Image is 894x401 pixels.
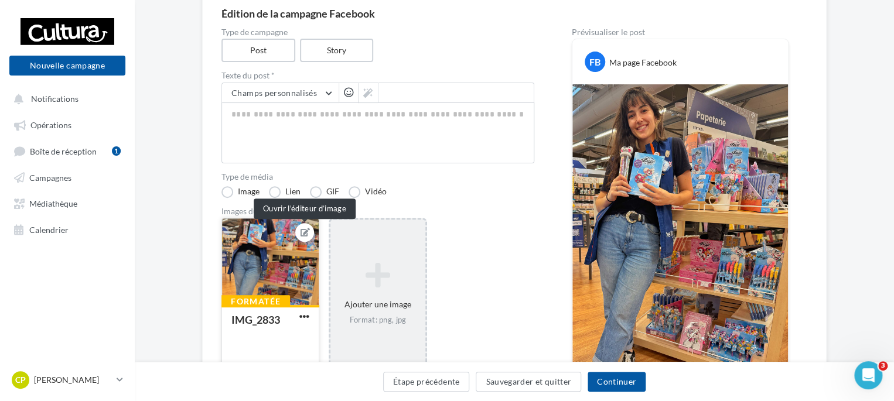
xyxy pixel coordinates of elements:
[30,120,71,130] span: Opérations
[254,198,356,219] div: Ouvrir l'éditeur d’image
[7,218,128,239] a: Calendrier
[231,88,317,98] span: Champs personnalisés
[476,372,581,392] button: Sauvegarder et quitter
[221,186,260,198] label: Image
[854,361,882,389] iframe: Intercom live chat
[231,313,280,326] div: IMG_2833
[29,224,69,234] span: Calendrier
[221,295,290,308] div: Formatée
[7,140,128,162] a: Boîte de réception1
[30,146,97,156] span: Boîte de réception
[221,173,534,181] label: Type de média
[29,198,77,208] span: Médiathèque
[269,186,301,198] label: Lien
[878,361,888,371] span: 3
[29,172,71,182] span: Campagnes
[300,39,374,62] label: Story
[572,28,789,36] div: Prévisualiser le post
[221,8,807,19] div: Édition de la campagne Facebook
[9,56,125,76] button: Nouvelle campagne
[221,71,534,80] label: Texte du post *
[349,186,387,198] label: Vidéo
[222,83,339,103] button: Champs personnalisés
[221,39,295,62] label: Post
[112,146,121,156] div: 1
[221,28,534,36] label: Type de campagne
[7,166,128,187] a: Campagnes
[221,207,534,215] div: Images du post
[585,52,605,72] div: FB
[7,192,128,213] a: Médiathèque
[15,374,26,386] span: CP
[7,88,123,109] button: Notifications
[383,372,470,392] button: Étape précédente
[31,94,79,104] span: Notifications
[7,114,128,135] a: Opérations
[310,186,339,198] label: GIF
[588,372,646,392] button: Continuer
[9,369,125,391] a: CP [PERSON_NAME]
[34,374,112,386] p: [PERSON_NAME]
[609,57,677,68] div: Ma page Facebook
